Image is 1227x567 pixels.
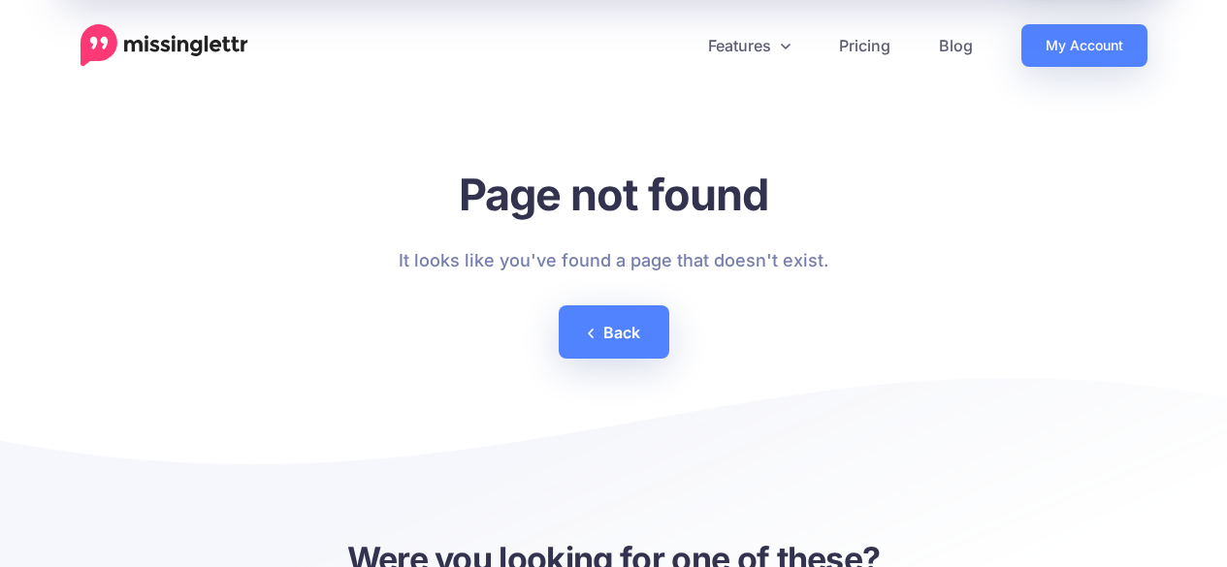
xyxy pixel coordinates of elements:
h1: Page not found [399,168,828,221]
a: Back [559,305,669,359]
p: It looks like you've found a page that doesn't exist. [399,245,828,276]
a: My Account [1021,24,1147,67]
a: Pricing [815,24,915,67]
a: Blog [915,24,997,67]
a: Features [684,24,815,67]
